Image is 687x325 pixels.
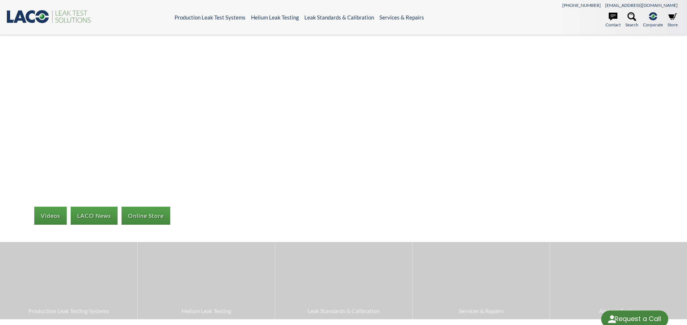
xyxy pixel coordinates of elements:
[251,14,299,21] a: Helium Leak Testing
[605,3,678,8] a: [EMAIL_ADDRESS][DOMAIN_NAME]
[625,12,638,28] a: Search
[550,242,687,319] a: Air Leak Testing
[413,242,550,319] a: Services & Repairs
[71,207,118,225] a: LACO News
[643,21,663,28] span: Corporate
[279,306,409,316] span: Leak Standards & Calibration
[141,306,271,316] span: Helium Leak Testing
[175,14,246,21] a: Production Leak Test Systems
[606,313,618,325] img: round button
[304,14,374,21] a: Leak Standards & Calibration
[275,242,412,319] a: Leak Standards & Calibration
[605,12,621,28] a: Contact
[554,306,683,316] span: Air Leak Testing
[668,12,678,28] a: Store
[4,306,134,316] span: Production Leak Testing Systems
[138,242,275,319] a: Helium Leak Testing
[34,207,67,225] a: Videos
[122,207,170,225] a: Online Store
[562,3,601,8] a: [PHONE_NUMBER]
[379,14,424,21] a: Services & Repairs
[416,306,546,316] span: Services & Repairs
